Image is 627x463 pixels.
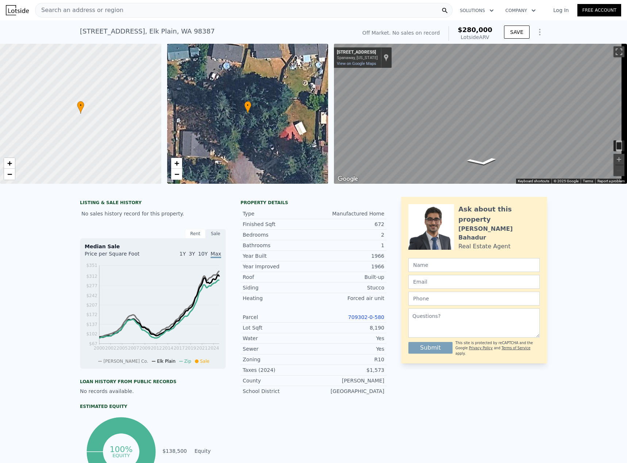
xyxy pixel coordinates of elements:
[116,346,128,351] tspan: 2005
[313,231,384,238] div: 2
[211,251,221,258] span: Max
[577,4,621,16] a: Free Account
[313,295,384,302] div: Forced air unit
[86,293,97,298] tspan: $242
[243,252,313,260] div: Year Built
[313,263,384,270] div: 1966
[80,388,226,395] div: No records available.
[180,251,186,257] span: 1Y
[384,54,389,62] a: Show location on map
[171,158,182,169] a: Zoom in
[243,273,313,281] div: Roof
[243,263,313,270] div: Year Improved
[545,7,577,14] a: Log In
[35,6,123,15] span: Search an address or region
[162,447,187,455] td: $138,500
[313,388,384,395] div: [GEOGRAPHIC_DATA]
[336,174,360,184] a: Open this area in Google Maps (opens a new window)
[313,221,384,228] div: 672
[193,447,226,455] td: Equity
[171,169,182,180] a: Zoom out
[86,303,97,308] tspan: $207
[458,26,492,34] span: $280,000
[80,379,226,385] div: Loan history from public records
[458,242,511,251] div: Real Estate Agent
[185,229,205,238] div: Rent
[94,346,105,351] tspan: 2000
[597,179,625,183] a: Report a problem
[334,44,627,184] div: Street View
[313,284,384,291] div: Stucco
[243,356,313,363] div: Zoning
[501,346,530,350] a: Terms of Service
[243,221,313,228] div: Finished Sqft
[243,295,313,302] div: Heating
[243,314,313,321] div: Parcel
[157,359,176,364] span: Elk Plain
[454,4,500,17] button: Solutions
[86,312,97,317] tspan: $172
[518,179,549,184] button: Keyboard shortcuts
[86,283,97,288] tspan: $277
[77,101,84,114] div: •
[128,346,139,351] tspan: 2007
[455,341,540,356] div: This site is protected by reCAPTCHA and the Google and apply.
[613,140,624,151] button: Toggle motion tracking
[243,335,313,342] div: Water
[313,356,384,363] div: R10
[337,55,378,60] div: Spanaway, [US_STATE]
[185,346,196,351] tspan: 2019
[109,445,132,454] tspan: 100%
[243,284,313,291] div: Siding
[4,158,15,169] a: Zoom in
[112,452,130,458] tspan: equity
[313,242,384,249] div: 1
[337,61,376,66] a: View on Google Maps
[337,50,378,55] div: [STREET_ADDRESS]
[613,46,624,57] button: Toggle fullscreen view
[85,243,221,250] div: Median Sale
[196,346,208,351] tspan: 2021
[348,314,384,320] a: 709302-0-580
[313,366,384,374] div: $1,573
[6,5,29,15] img: Lotside
[162,346,173,351] tspan: 2014
[336,174,360,184] img: Google
[469,346,493,350] a: Privacy Policy
[408,342,453,354] button: Submit
[7,159,12,168] span: +
[208,346,219,351] tspan: 2024
[500,4,542,17] button: Company
[205,229,226,238] div: Sale
[243,377,313,384] div: County
[243,324,313,331] div: Lot Sqft
[613,154,624,165] button: Zoom in
[458,204,540,225] div: Ask about this property
[198,251,208,257] span: 10Y
[408,275,540,289] input: Email
[80,26,215,36] div: [STREET_ADDRESS] , Elk Plain , WA 98387
[613,165,624,176] button: Zoom out
[189,251,195,257] span: 3Y
[105,346,116,351] tspan: 2002
[362,29,440,36] div: Off Market. No sales on record
[200,359,209,364] span: Sale
[458,34,492,41] div: Lotside ARV
[86,322,97,327] tspan: $137
[7,170,12,179] span: −
[86,274,97,279] tspan: $312
[243,231,313,238] div: Bedrooms
[80,207,226,220] div: No sales history record for this property.
[184,359,191,364] span: Zip
[313,335,384,342] div: Yes
[313,252,384,260] div: 1966
[334,44,627,184] div: Map
[243,388,313,395] div: School District
[151,346,162,351] tspan: 2012
[408,258,540,272] input: Name
[458,225,540,242] div: [PERSON_NAME] Bahadur
[174,159,179,168] span: +
[243,366,313,374] div: Taxes (2024)
[139,346,151,351] tspan: 2009
[313,210,384,217] div: Manufactured Home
